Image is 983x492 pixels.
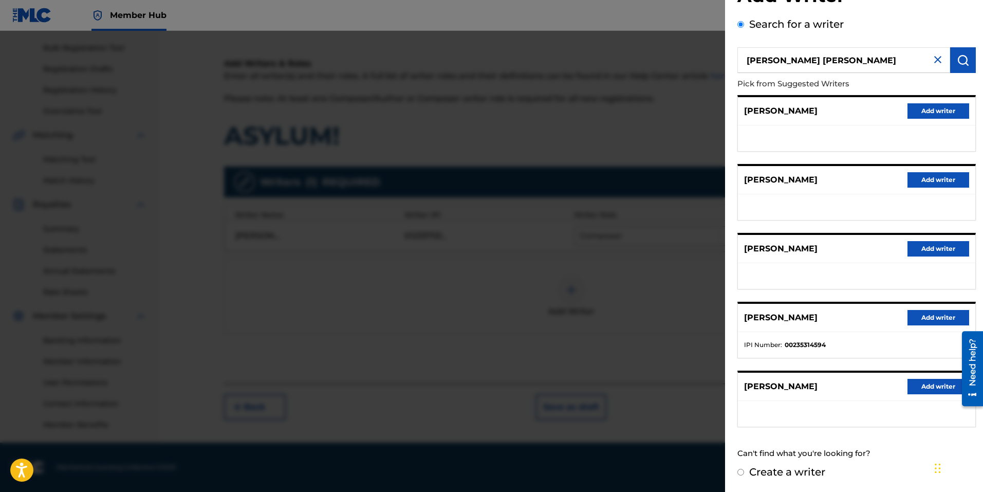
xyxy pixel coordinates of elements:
p: Pick from Suggested Writers [737,73,917,95]
strong: 00235314594 [785,340,826,350]
button: Add writer [907,103,969,119]
p: [PERSON_NAME] [744,174,818,186]
p: [PERSON_NAME] [744,243,818,255]
p: [PERSON_NAME] [744,312,818,324]
p: [PERSON_NAME] [744,380,818,393]
img: Search Works [957,54,969,66]
input: Search writer's name or IPI Number [737,47,950,73]
img: close [932,53,944,66]
button: Add writer [907,241,969,257]
div: Can't find what you're looking for? [737,443,976,465]
div: Drag [935,453,941,484]
img: Top Rightsholder [91,9,104,22]
span: Member Hub [110,9,166,21]
button: Add writer [907,379,969,394]
p: [PERSON_NAME] [744,105,818,117]
img: MLC Logo [12,8,52,23]
iframe: Chat Widget [932,443,983,492]
label: Create a writer [749,466,825,478]
iframe: Resource Center [954,327,983,410]
button: Add writer [907,310,969,325]
span: IPI Number : [744,340,782,350]
button: Add writer [907,172,969,188]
